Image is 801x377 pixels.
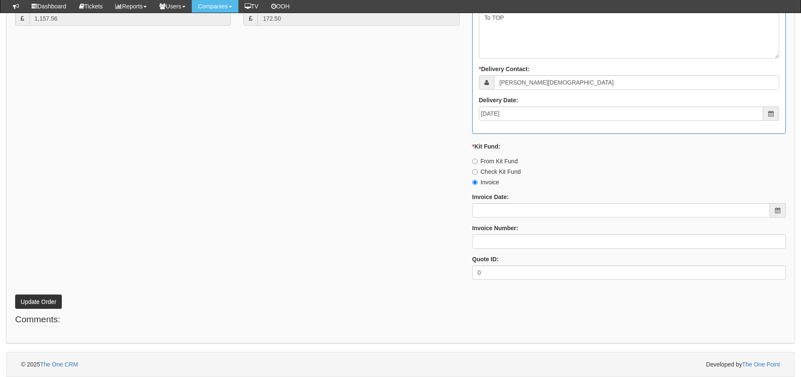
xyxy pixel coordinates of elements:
label: Kit Fund: [472,142,500,151]
label: Check Kit Fund [472,167,521,176]
a: The One CRM [40,361,78,368]
label: Delivery Contact: [479,65,530,73]
input: Check Kit Fund [472,169,478,175]
label: Invoice [472,178,499,186]
label: From Kit Fund [472,157,518,165]
textarea: To TOP [479,11,779,58]
a: The One Point [742,361,780,368]
span: © 2025 [21,361,78,368]
label: Quote ID: [472,255,499,263]
input: Invoice [472,180,478,185]
input: From Kit Fund [472,159,478,164]
label: Invoice Number: [472,224,518,232]
label: Invoice Date: [472,193,509,201]
label: Delivery Date: [479,96,518,104]
span: Developed by [706,360,780,369]
button: Update Order [15,295,62,309]
legend: Comments: [15,313,60,326]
